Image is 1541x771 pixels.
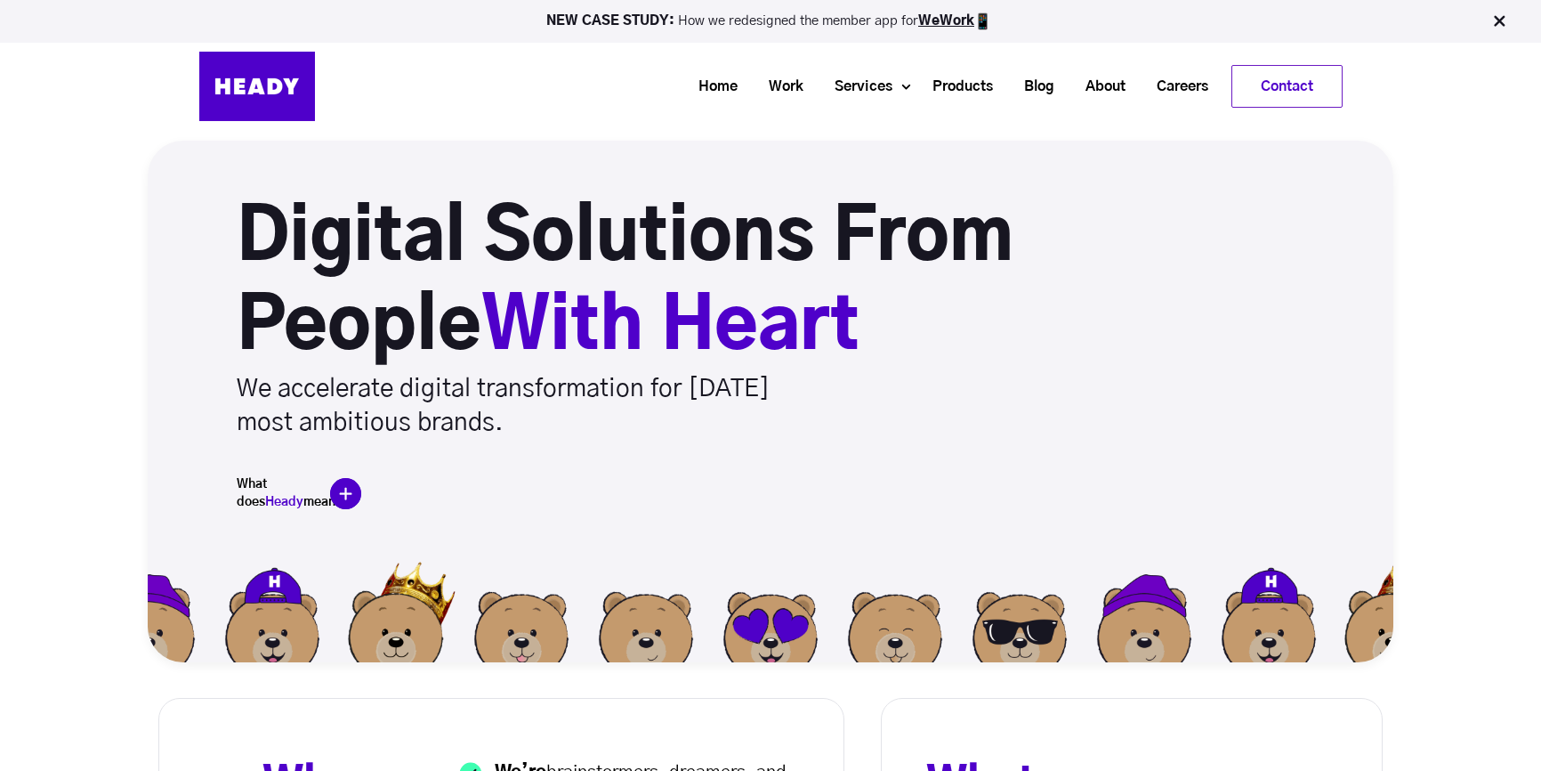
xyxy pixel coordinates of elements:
img: Bear7-3 [708,558,833,683]
span: Heady [265,496,303,508]
img: Bear5-3 [459,558,584,683]
img: Bear4-3 [85,558,210,683]
img: Heady_Logo_Web-01 (1) [199,52,315,121]
a: WeWork [918,14,974,28]
a: Work [746,70,812,103]
img: Bear3-3 [335,558,459,683]
a: Blog [1002,70,1063,103]
a: Products [910,70,1002,103]
img: Bear3-3 [1331,558,1456,683]
img: Bear2-3 [1206,558,1331,683]
a: About [1063,70,1134,103]
p: We accelerate digital transformation for [DATE] most ambitious brands. [237,372,820,440]
h5: What does mean? [237,475,326,511]
a: Careers [1134,70,1217,103]
a: Home [676,70,746,103]
img: Bear4-3 [1082,558,1206,683]
p: How we redesigned the member app for [8,12,1533,30]
span: With Heart [481,292,859,363]
img: Bear2-3 [210,558,335,683]
a: Contact [1232,66,1342,107]
img: app emoji [974,12,992,30]
div: Navigation Menu [333,65,1343,108]
img: Bear8-3 [833,558,957,683]
h1: Digital Solutions From People [237,194,1180,372]
img: Bear1-3 [584,558,708,683]
img: Bear6-3 [957,558,1082,683]
img: Close Bar [1490,12,1508,30]
strong: NEW CASE STUDY: [546,14,678,28]
img: plus-icon [330,478,361,509]
a: Services [812,70,901,103]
